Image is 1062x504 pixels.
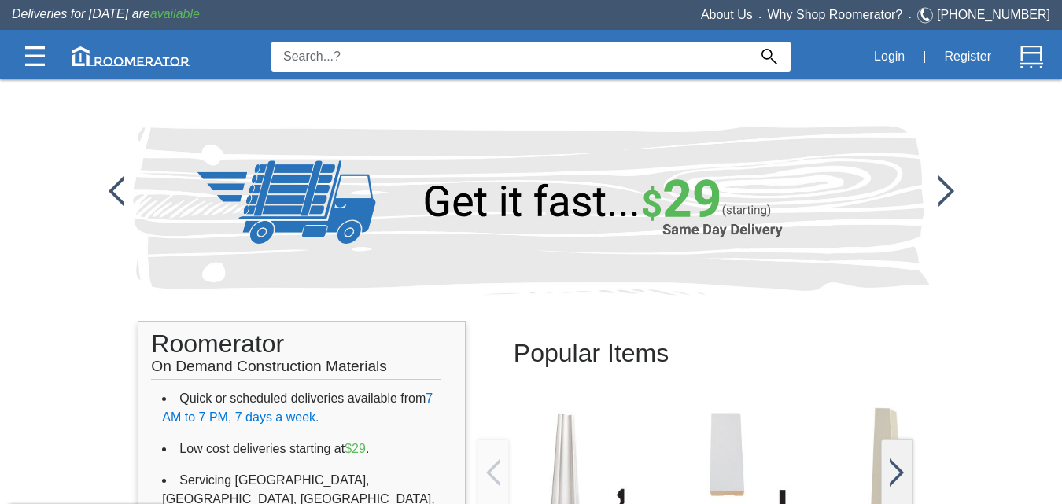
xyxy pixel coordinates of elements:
[162,392,433,424] span: 7 AM to 7 PM, 7 days a week.
[12,7,200,20] span: Deliveries for [DATE] are
[865,40,913,73] button: Login
[486,458,500,487] img: /app/images/Buttons/favicon.jpg
[345,442,366,455] span: $29
[514,327,876,380] h2: Popular Items
[935,40,1000,73] button: Register
[1020,45,1043,68] img: Cart.svg
[72,46,190,66] img: roomerator-logo.svg
[917,6,937,25] img: Telephone.svg
[151,322,440,380] h1: Roomerator
[938,175,954,207] img: /app/images/Buttons/favicon.jpg
[109,175,124,207] img: /app/images/Buttons/favicon.jpg
[902,13,917,20] span: •
[151,350,387,374] span: On Demand Construction Materials
[150,7,200,20] span: available
[890,458,904,487] img: /app/images/Buttons/favicon.jpg
[271,42,748,72] input: Search...?
[25,46,45,66] img: Categories.svg
[162,383,441,433] li: Quick or scheduled deliveries available from
[761,49,777,64] img: Search_Icon.svg
[768,8,903,21] a: Why Shop Roomerator?
[937,8,1050,21] a: [PHONE_NUMBER]
[162,433,441,465] li: Low cost deliveries starting at .
[913,39,935,74] div: |
[701,8,753,21] a: About Us
[753,13,768,20] span: •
